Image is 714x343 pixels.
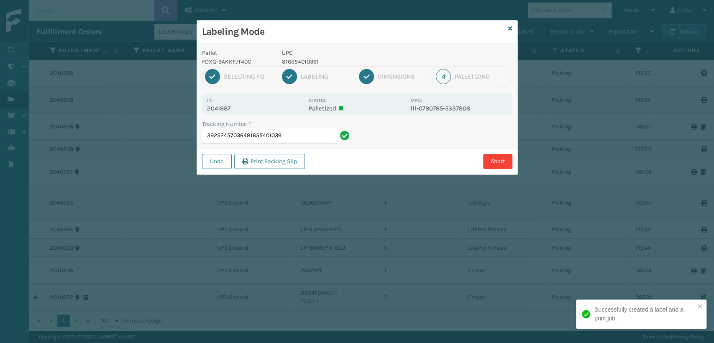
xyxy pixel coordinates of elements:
button: Undo [202,154,232,169]
button: Abort [483,154,512,169]
p: Palletized [309,105,405,112]
div: Palletizing [455,73,509,80]
button: Print Packing Slip [234,154,305,169]
p: UPC [282,49,405,57]
p: FDXG-9AKKFJT40C [202,57,272,66]
button: close [697,303,703,311]
div: Dimensions [378,73,428,80]
label: Status: [309,97,326,103]
label: Id: [207,97,213,103]
p: 816554010361 [282,57,405,66]
p: 2041887 [207,105,304,112]
div: Selecting FO [224,73,274,80]
label: Tracking Number [202,120,251,128]
div: 3 [359,69,374,84]
h3: Labeling Mode [202,26,505,38]
div: 2 [282,69,297,84]
p: 111-0780785-5337808 [410,105,507,112]
div: 4 [436,69,451,84]
label: MPO: [410,97,422,103]
p: Pallet [202,49,272,57]
div: 1 [205,69,220,84]
div: Labeling [301,73,351,80]
div: Successfully created a label and a print job. [594,305,695,323]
